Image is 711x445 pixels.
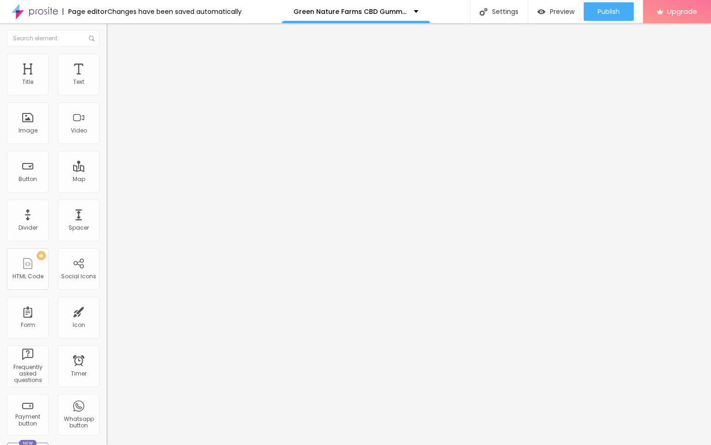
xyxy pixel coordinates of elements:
[69,225,89,231] div: Spacer
[106,23,711,445] iframe: Editor
[107,8,242,15] div: Changes have been saved automatically
[537,8,545,16] img: view-1.svg
[598,8,620,15] span: Publish
[89,36,94,41] img: Icone
[61,273,96,280] div: Social Icons
[584,2,634,21] button: Publish
[293,8,407,15] p: Green Nature Farms CBD Gummies A Gateway to Natural Wellness
[12,273,44,280] div: HTML Code
[21,322,35,328] div: Form
[19,225,37,231] div: Divider
[19,176,37,182] div: Button
[667,7,697,15] span: Upgrade
[73,79,84,85] div: Text
[19,127,37,134] div: Image
[22,79,33,85] div: Title
[71,127,87,134] div: Video
[71,370,87,377] div: Timer
[9,364,46,384] div: Frequently asked questions
[73,176,85,182] div: Map
[60,416,97,429] div: Whatsapp button
[480,8,487,16] img: Icone
[62,8,107,15] div: Page editor
[9,414,46,427] div: Payment button
[528,2,584,21] button: Preview
[73,322,85,328] div: Icon
[550,8,574,15] span: Preview
[7,30,100,47] input: Search element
